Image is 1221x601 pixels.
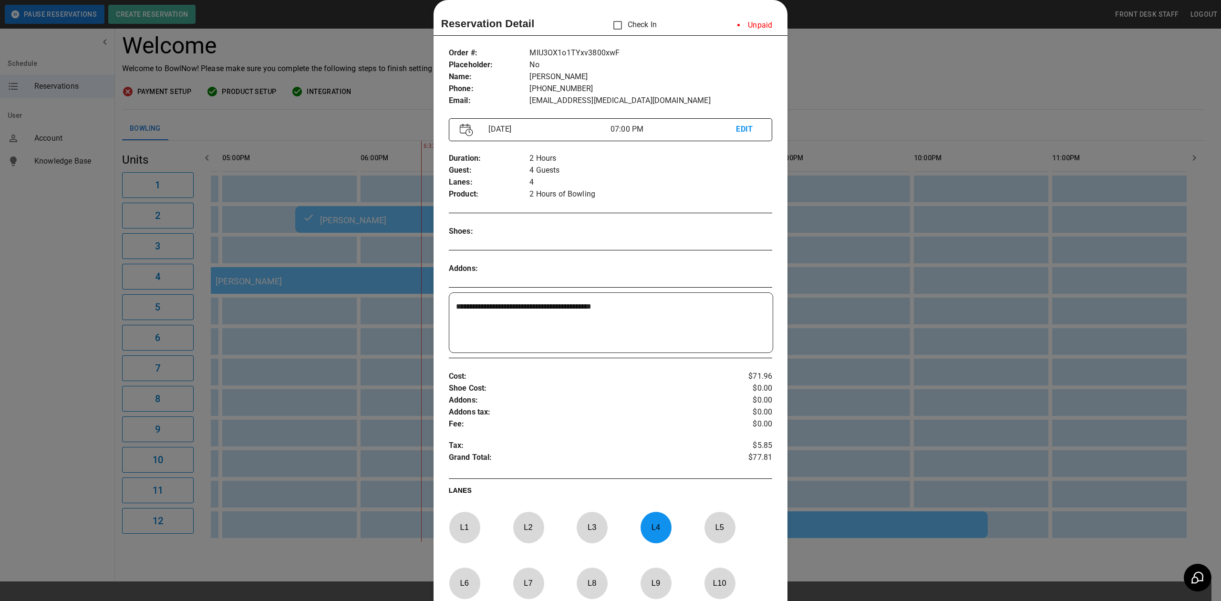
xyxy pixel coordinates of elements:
p: $0.00 [718,383,772,394]
p: L 3 [576,516,608,539]
li: Unpaid [730,16,780,35]
p: $0.00 [718,418,772,430]
p: 2 Hours of Bowling [529,188,772,200]
p: Placeholder : [449,59,530,71]
p: Product : [449,188,530,200]
p: L 8 [576,572,608,594]
p: Lanes : [449,176,530,188]
p: MIU3OX1o1TYxv3800xwF [529,47,772,59]
p: Duration : [449,153,530,165]
p: Name : [449,71,530,83]
p: EDIT [736,124,761,135]
p: Cost : [449,371,718,383]
p: L 4 [640,516,672,539]
p: Email : [449,95,530,107]
p: $0.00 [718,394,772,406]
img: Vector [460,124,473,136]
p: Addons : [449,263,530,275]
p: 4 Guests [529,165,772,176]
p: [PHONE_NUMBER] [529,83,772,95]
p: [DATE] [485,124,610,135]
p: L 9 [640,572,672,594]
p: Check In [608,15,657,35]
p: Reservation Detail [441,16,535,31]
p: $0.00 [718,406,772,418]
p: No [529,59,772,71]
p: L 7 [513,572,544,594]
p: Shoes : [449,226,530,238]
p: Tax : [449,440,718,452]
p: L 5 [704,516,735,539]
p: L 2 [513,516,544,539]
p: Fee : [449,418,718,430]
p: [PERSON_NAME] [529,71,772,83]
p: [EMAIL_ADDRESS][MEDICAL_DATA][DOMAIN_NAME] [529,95,772,107]
p: $77.81 [718,452,772,466]
p: Phone : [449,83,530,95]
p: $71.96 [718,371,772,383]
p: 2 Hours [529,153,772,165]
p: Guest : [449,165,530,176]
p: Grand Total : [449,452,718,466]
p: Addons : [449,394,718,406]
p: Shoe Cost : [449,383,718,394]
p: Addons tax : [449,406,718,418]
p: 07:00 PM [610,124,736,135]
p: 4 [529,176,772,188]
p: L 6 [449,572,480,594]
p: L 10 [704,572,735,594]
p: L 1 [449,516,480,539]
p: $5.85 [718,440,772,452]
p: LANES [449,486,772,499]
p: Order # : [449,47,530,59]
